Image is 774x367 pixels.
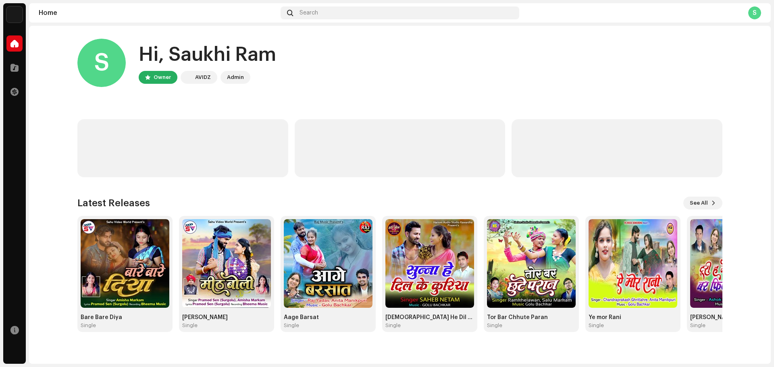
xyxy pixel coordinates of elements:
span: Search [300,10,318,16]
div: Aage Barsat [284,314,372,321]
button: See All [683,197,722,209]
div: Owner [154,73,171,82]
img: 10d72f0b-d06a-424f-aeaa-9c9f537e57b6 [182,73,192,82]
img: b109d553-1a4f-47f8-b464-096e3a9369f6 [284,219,372,308]
span: See All [690,195,708,211]
div: Admin [227,73,244,82]
div: [PERSON_NAME] [182,314,271,321]
div: Ye mor Rani [589,314,677,321]
div: S [748,6,761,19]
div: Single [589,322,604,329]
div: Single [284,322,299,329]
img: 0e67240e-aa74-4383-8c2d-6016ce4a12ea [81,219,169,308]
div: Bare Bare Diya [81,314,169,321]
div: [DEMOGRAPHIC_DATA] He Dil Ke Kuriya [385,314,474,321]
div: Tor Bar Chhute Paran [487,314,576,321]
div: AVIDZ [195,73,211,82]
div: S [77,39,126,87]
div: Single [690,322,705,329]
div: Home [39,10,277,16]
div: Single [182,322,198,329]
img: af5e8da6-8723-4d9b-95db-0c21e436a369 [589,219,677,308]
img: e7a51a2e-e58c-45e8-a8f1-01cfc692af33 [487,219,576,308]
img: d8278883-676c-48f1-ba7c-0a26969f4ea9 [385,219,474,308]
div: Single [385,322,401,329]
h3: Latest Releases [77,197,150,209]
div: Single [81,322,96,329]
div: Hi, Saukhi Ram [139,42,276,68]
img: 605e2af9-4b2c-4c95-aa97-e288bebd0188 [182,219,271,308]
div: Single [487,322,502,329]
img: 10d72f0b-d06a-424f-aeaa-9c9f537e57b6 [6,6,23,23]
